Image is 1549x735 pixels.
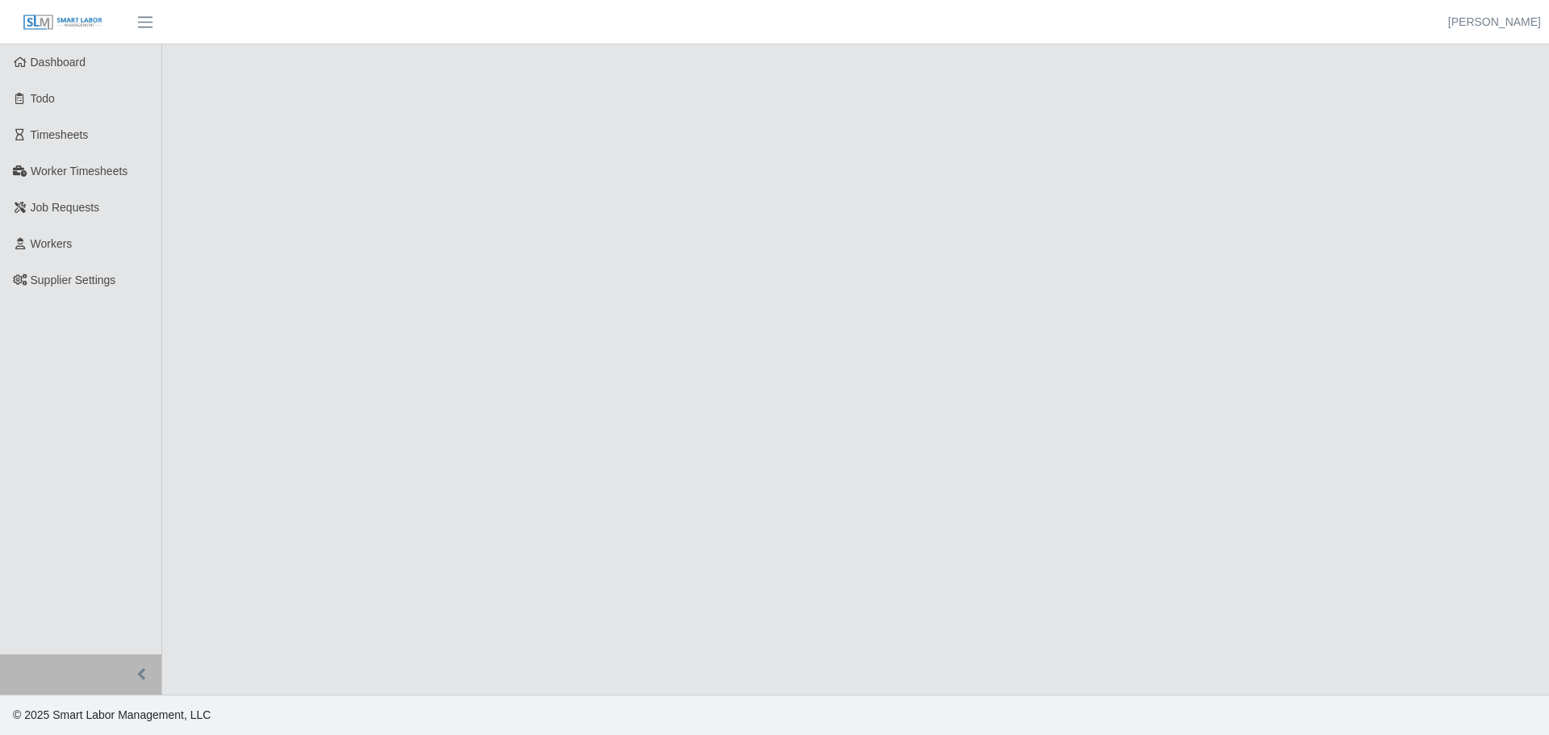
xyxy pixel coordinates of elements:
[13,708,211,721] span: © 2025 Smart Labor Management, LLC
[31,274,116,286] span: Supplier Settings
[31,237,73,250] span: Workers
[1448,14,1541,31] a: [PERSON_NAME]
[31,92,55,105] span: Todo
[31,128,89,141] span: Timesheets
[31,165,127,177] span: Worker Timesheets
[23,14,103,31] img: SLM Logo
[31,56,86,69] span: Dashboard
[31,201,100,214] span: Job Requests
